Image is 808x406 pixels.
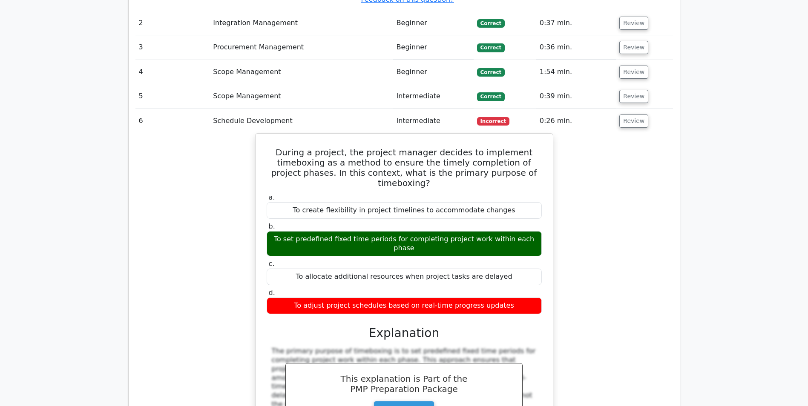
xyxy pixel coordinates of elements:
span: Correct [477,92,505,101]
td: 0:37 min. [536,11,616,35]
td: 4 [135,60,210,84]
div: To create flexibility in project timelines to accommodate changes [267,202,542,219]
td: Intermediate [393,84,474,109]
td: 1:54 min. [536,60,616,84]
td: Scope Management [210,84,393,109]
td: 0:36 min. [536,35,616,60]
div: To allocate additional resources when project tasks are delayed [267,269,542,285]
button: Review [619,66,648,79]
h3: Explanation [272,326,537,340]
td: 2 [135,11,210,35]
span: Correct [477,68,505,77]
span: Correct [477,19,505,28]
td: Intermediate [393,109,474,133]
td: Integration Management [210,11,393,35]
button: Review [619,41,648,54]
span: d. [269,289,275,297]
td: 0:39 min. [536,84,616,109]
td: Beginner [393,35,474,60]
td: Procurement Management [210,35,393,60]
td: 6 [135,109,210,133]
span: a. [269,193,275,201]
td: Beginner [393,60,474,84]
div: To adjust project schedules based on real-time progress updates [267,297,542,314]
h5: During a project, the project manager decides to implement timeboxing as a method to ensure the t... [266,147,543,188]
span: Correct [477,43,505,52]
span: c. [269,260,275,268]
span: Incorrect [477,117,510,126]
td: Schedule Development [210,109,393,133]
td: Scope Management [210,60,393,84]
button: Review [619,90,648,103]
td: 3 [135,35,210,60]
button: Review [619,17,648,30]
td: 0:26 min. [536,109,616,133]
div: To set predefined fixed time periods for completing project work within each phase [267,231,542,257]
button: Review [619,114,648,128]
td: 5 [135,84,210,109]
span: b. [269,222,275,230]
td: Beginner [393,11,474,35]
